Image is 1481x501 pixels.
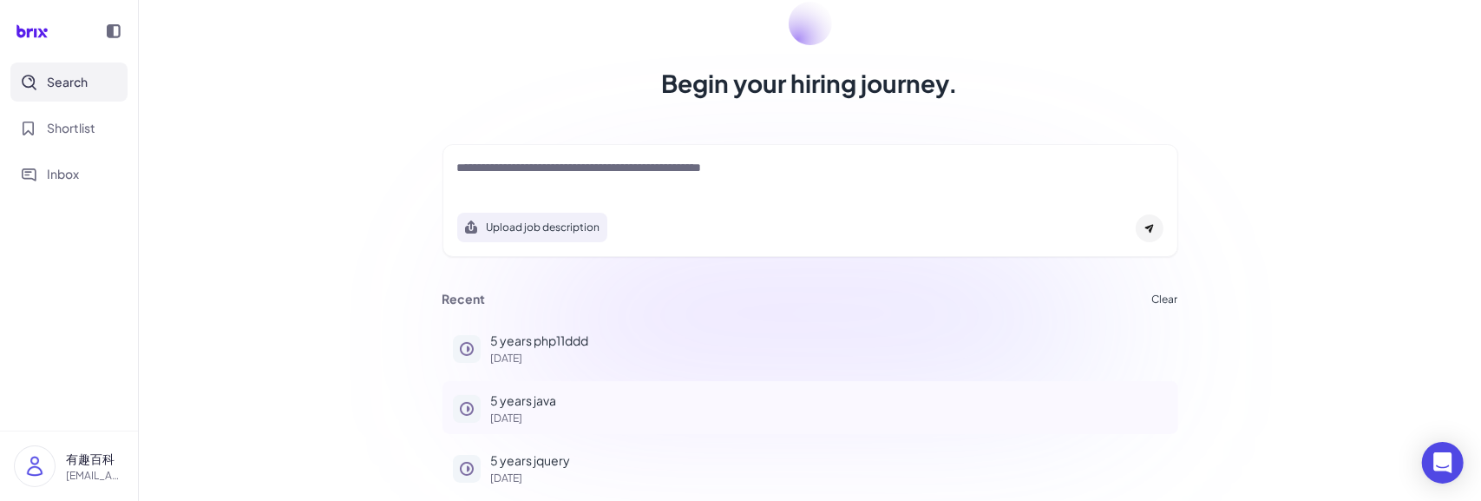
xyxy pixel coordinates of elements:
button: Inbox [10,155,128,194]
p: [DATE] [491,353,1168,364]
p: [DATE] [491,473,1168,484]
button: Shortlist [10,109,128,148]
h3: Recent [442,292,486,307]
img: user_logo.png [15,446,55,486]
span: Inbox [47,165,79,183]
p: [EMAIL_ADDRESS][DOMAIN_NAME] [66,468,124,484]
h1: Begin your hiring journey. [662,66,959,101]
button: 5 years java[DATE] [442,381,1178,434]
span: Shortlist [47,119,95,137]
span: Search [47,73,88,91]
button: 5 years jquery[DATE] [442,441,1178,494]
button: Clear [1152,294,1178,305]
p: 5 years jquery [491,452,1168,470]
p: 5 years java [491,392,1168,410]
button: 5 years php11ddd[DATE] [442,321,1178,374]
p: 有趣百科 [66,450,124,468]
button: Search [10,63,128,102]
p: [DATE] [491,413,1168,424]
p: 5 years php11ddd [491,332,1168,350]
div: Open Intercom Messenger [1422,442,1464,484]
button: Search using job description [457,213,607,242]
